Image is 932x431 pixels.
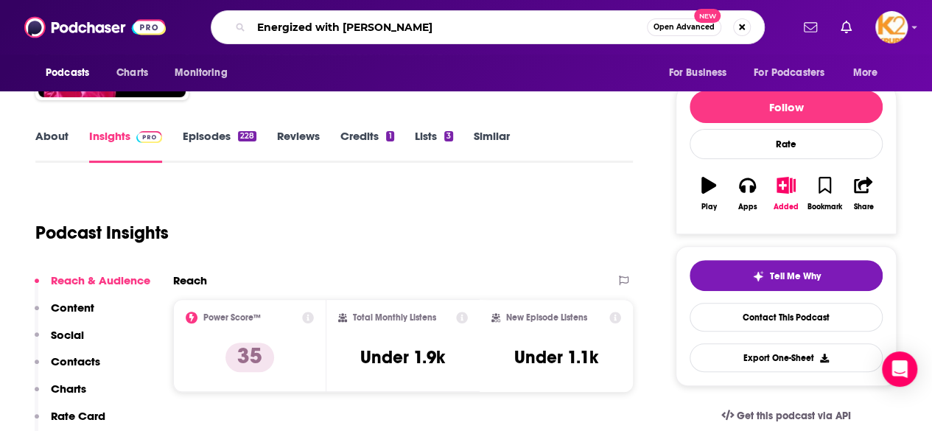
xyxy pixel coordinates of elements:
span: More [853,63,878,83]
span: New [694,9,721,23]
p: Reach & Audience [51,273,150,287]
span: Monitoring [175,63,227,83]
button: Show profile menu [875,11,908,43]
button: Open AdvancedNew [647,18,721,36]
div: 1 [386,131,393,141]
div: Bookmark [807,203,842,211]
a: Show notifications dropdown [835,15,858,40]
button: Contacts [35,354,100,382]
span: Open Advanced [654,24,715,31]
button: Follow [690,91,883,123]
button: Charts [35,382,86,409]
a: Reviews [277,129,320,163]
div: 228 [238,131,256,141]
button: Social [35,328,84,355]
img: Podchaser Pro [136,131,162,143]
div: Share [853,203,873,211]
button: open menu [658,59,745,87]
h3: Under 1.1k [514,346,598,368]
p: 35 [225,343,274,372]
a: Credits1 [340,129,393,163]
button: open menu [35,59,108,87]
img: tell me why sparkle [752,270,764,282]
p: Contacts [51,354,100,368]
p: Content [51,301,94,315]
button: Content [35,301,94,328]
img: User Profile [875,11,908,43]
button: open menu [164,59,246,87]
img: Podchaser - Follow, Share and Rate Podcasts [24,13,166,41]
p: Rate Card [51,409,105,423]
span: Logged in as K2Krupp [875,11,908,43]
a: Lists3 [415,129,453,163]
span: Charts [116,63,148,83]
div: Rate [690,129,883,159]
a: Similar [474,129,510,163]
button: Reach & Audience [35,273,150,301]
span: Podcasts [46,63,89,83]
h2: Power Score™ [203,312,261,323]
a: Charts [107,59,157,87]
div: 3 [444,131,453,141]
div: Play [701,203,717,211]
a: Contact This Podcast [690,303,883,332]
button: open menu [843,59,897,87]
div: Added [774,203,799,211]
span: Get this podcast via API [737,410,851,422]
h2: Total Monthly Listens [353,312,436,323]
a: Show notifications dropdown [798,15,823,40]
div: Open Intercom Messenger [882,351,917,387]
span: For Podcasters [754,63,824,83]
button: Added [767,167,805,220]
span: Tell Me Why [770,270,821,282]
span: For Business [668,63,726,83]
p: Social [51,328,84,342]
h1: Podcast Insights [35,222,169,244]
p: Charts [51,382,86,396]
button: Play [690,167,728,220]
button: Apps [728,167,766,220]
a: About [35,129,69,163]
div: Apps [738,203,757,211]
a: Episodes228 [183,129,256,163]
button: tell me why sparkleTell Me Why [690,260,883,291]
button: Export One-Sheet [690,343,883,372]
button: Share [844,167,883,220]
h2: Reach [173,273,207,287]
button: open menu [744,59,846,87]
button: Bookmark [805,167,844,220]
a: InsightsPodchaser Pro [89,129,162,163]
div: Search podcasts, credits, & more... [211,10,765,44]
h2: New Episode Listens [506,312,587,323]
h3: Under 1.9k [360,346,445,368]
input: Search podcasts, credits, & more... [251,15,647,39]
